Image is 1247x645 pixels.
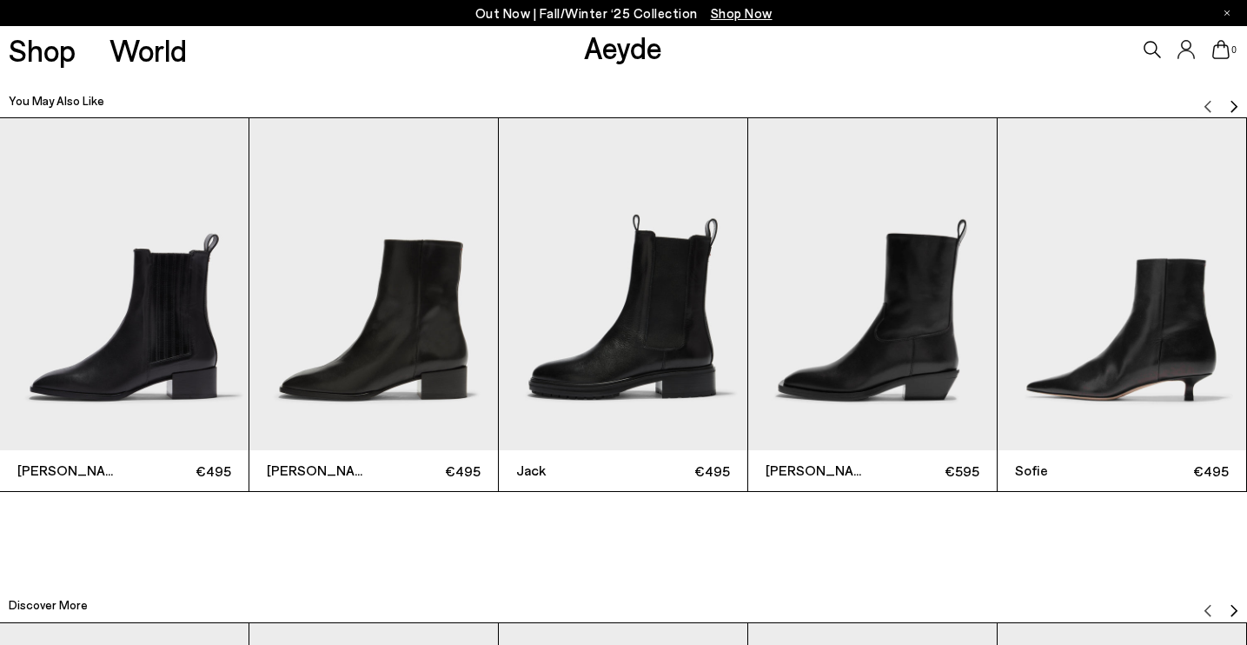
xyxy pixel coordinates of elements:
img: Luis Leather Cowboy Ankle Boots [748,118,997,449]
img: svg%3E [1227,604,1241,618]
span: €495 [124,460,231,482]
button: Previous slide [1201,87,1215,113]
button: Previous slide [1201,592,1215,618]
img: svg%3E [1227,100,1241,114]
a: Aeyde [584,29,662,65]
div: 4 / 12 [748,117,998,492]
button: Next slide [1227,87,1241,113]
a: [PERSON_NAME] €595 [748,118,997,491]
h2: You May Also Like [9,92,104,110]
span: €495 [1122,460,1229,482]
span: Sofie [1015,460,1122,481]
img: Sofie Leather Ankle Boots [998,118,1246,449]
span: €495 [623,460,730,482]
a: Sofie €495 [998,118,1246,491]
span: Navigate to /collections/new-in [711,5,773,21]
img: svg%3E [1201,100,1215,114]
div: 3 / 12 [499,117,748,492]
img: Jack Chelsea Boots [499,118,747,449]
span: €495 [374,460,481,482]
a: [PERSON_NAME] €495 [249,118,498,491]
div: 5 / 12 [998,117,1247,492]
a: Jack €495 [499,118,747,491]
span: €595 [872,460,979,482]
h2: Discover More [9,596,88,614]
span: 0 [1230,45,1238,55]
a: 0 [1212,40,1230,59]
span: Jack [516,460,623,481]
img: svg%3E [1201,604,1215,618]
p: Out Now | Fall/Winter ‘25 Collection [475,3,773,24]
span: [PERSON_NAME] [267,460,374,481]
button: Next slide [1227,592,1241,618]
div: 2 / 12 [249,117,499,492]
span: [PERSON_NAME] [766,460,872,481]
img: Lee Leather Ankle Boots [249,118,498,449]
span: [PERSON_NAME] [17,460,124,481]
a: Shop [9,35,76,65]
a: World [109,35,187,65]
